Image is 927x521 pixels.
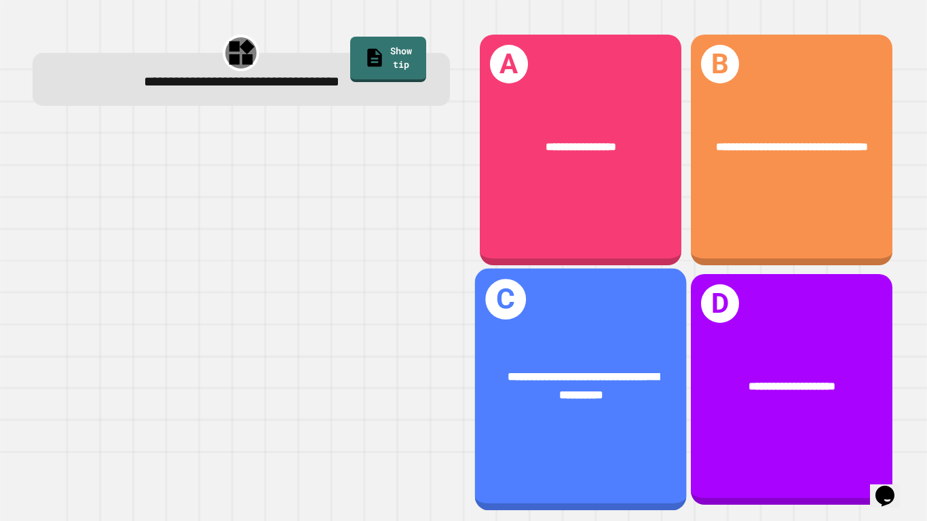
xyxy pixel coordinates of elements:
[490,45,529,83] h1: A
[350,37,426,82] a: Show tip
[485,279,525,320] h1: C
[870,467,913,507] iframe: chat widget
[701,45,740,83] h1: B
[701,284,740,323] h1: D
